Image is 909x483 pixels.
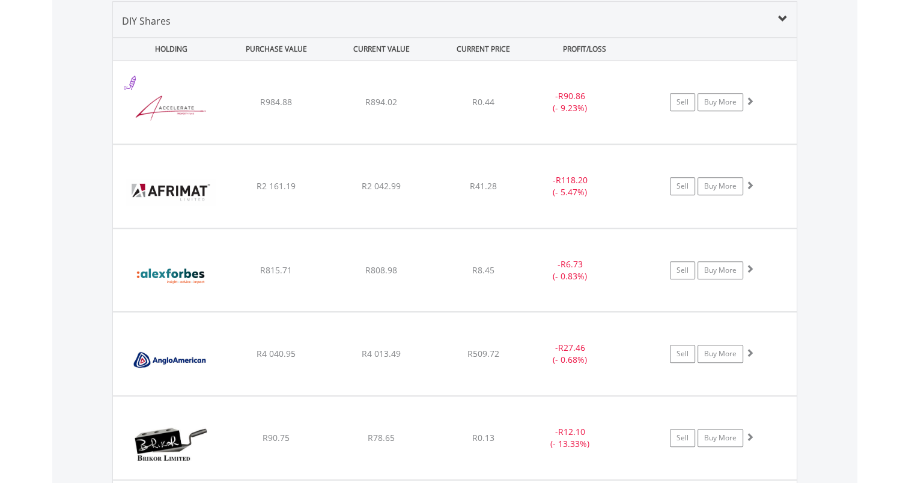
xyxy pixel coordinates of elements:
a: Buy More [698,93,743,111]
div: - (- 5.47%) [525,174,616,198]
span: R984.88 [260,96,292,108]
div: - (- 0.68%) [525,342,616,366]
img: EQU.ZA.AFT.png [119,160,222,225]
span: R894.02 [365,96,397,108]
span: DIY Shares [122,14,171,28]
a: Buy More [698,429,743,447]
a: Buy More [698,261,743,279]
span: R808.98 [365,264,397,276]
a: Buy More [698,177,743,195]
span: R78.65 [368,432,395,443]
img: EQU.ZA.BIK.png [119,412,222,476]
div: CURRENT PRICE [435,38,531,60]
span: R118.20 [556,174,588,186]
div: PURCHASE VALUE [225,38,328,60]
span: R41.28 [470,180,497,192]
img: EQU.ZA.AFH.png [119,244,222,308]
div: CURRENT VALUE [330,38,433,60]
a: Sell [670,177,695,195]
span: R2 042.99 [362,180,401,192]
div: HOLDING [114,38,223,60]
span: R90.86 [558,90,585,102]
div: - (- 0.83%) [525,258,616,282]
span: R0.44 [472,96,494,108]
span: R0.13 [472,432,494,443]
span: R815.71 [260,264,292,276]
span: R8.45 [472,264,494,276]
span: R6.73 [561,258,583,270]
img: EQU.ZA.APF.png [119,76,222,141]
span: R12.10 [558,426,585,437]
span: R2 161.19 [257,180,296,192]
span: R4 013.49 [362,348,401,359]
a: Sell [670,93,695,111]
a: Sell [670,345,695,363]
a: Sell [670,429,695,447]
span: R27.46 [558,342,585,353]
div: PROFIT/LOSS [534,38,636,60]
img: EQU.ZA.AGL.png [119,327,222,392]
span: R509.72 [467,348,499,359]
span: R90.75 [263,432,290,443]
span: R4 040.95 [257,348,296,359]
div: - (- 9.23%) [525,90,616,114]
a: Sell [670,261,695,279]
div: - (- 13.33%) [525,426,616,450]
a: Buy More [698,345,743,363]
